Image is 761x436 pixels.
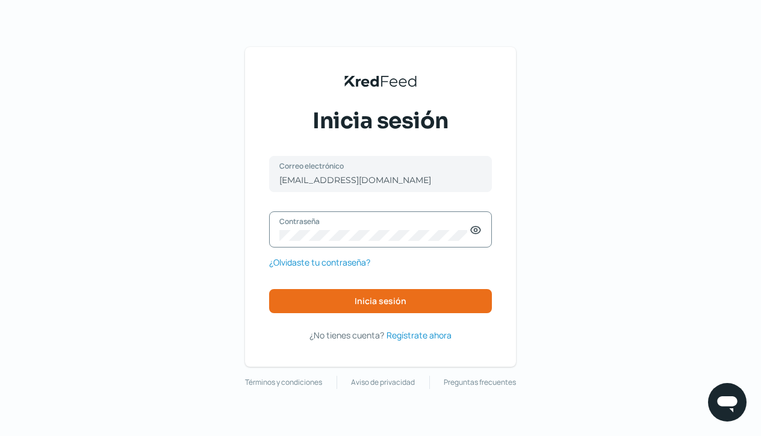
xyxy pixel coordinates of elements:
[444,376,516,389] a: Preguntas frecuentes
[279,161,470,171] label: Correo electrónico
[355,297,406,305] span: Inicia sesión
[269,289,492,313] button: Inicia sesión
[269,255,370,270] a: ¿Olvidaste tu contraseña?
[245,376,322,389] a: Términos y condiciones
[715,390,739,414] img: chatIcon
[351,376,415,389] a: Aviso de privacidad
[387,328,452,343] a: Regístrate ahora
[279,216,470,226] label: Contraseña
[312,106,449,136] span: Inicia sesión
[309,329,384,341] span: ¿No tienes cuenta?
